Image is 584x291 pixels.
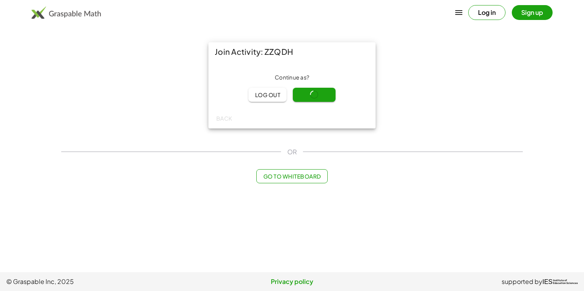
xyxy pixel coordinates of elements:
div: Continue as ? [215,74,369,81]
button: Go to Whiteboard [256,169,327,183]
span: Go to Whiteboard [263,173,321,180]
button: Log out [248,88,287,102]
div: Join Activity: ZZQDH [208,42,376,61]
span: IES [542,278,553,286]
button: Log in [468,5,506,20]
span: Log out [255,91,280,98]
span: OR [287,147,297,157]
span: Institute of Education Sciences [553,279,578,285]
a: Privacy policy [197,277,387,286]
span: © Graspable Inc, 2025 [6,277,197,286]
button: Sign up [512,5,553,20]
a: IESInstitute ofEducation Sciences [542,277,578,286]
span: supported by [502,277,542,286]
